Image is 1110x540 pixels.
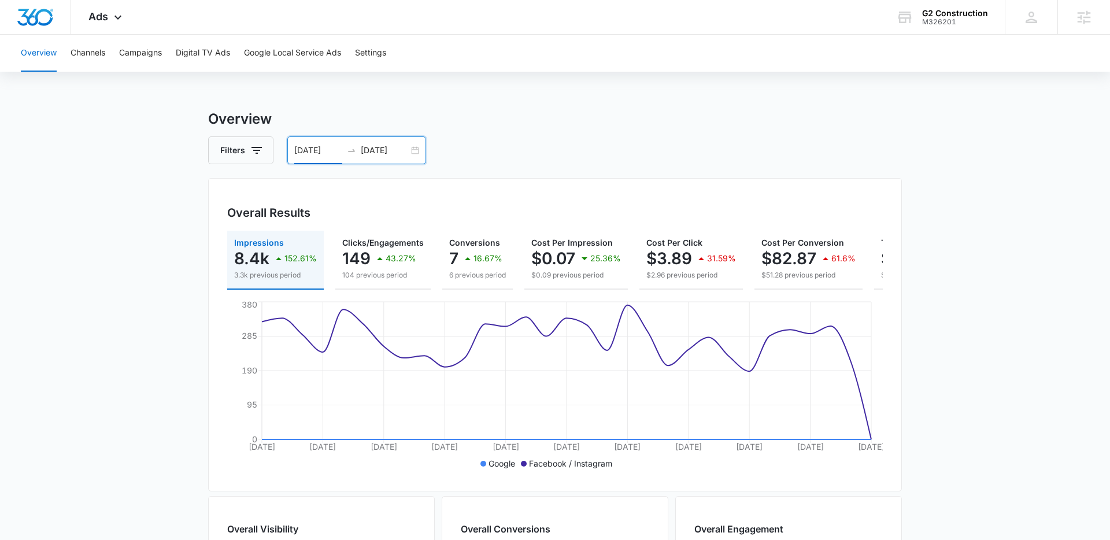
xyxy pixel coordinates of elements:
[234,270,317,280] p: 3.3k previous period
[431,442,458,452] tspan: [DATE]
[614,442,641,452] tspan: [DATE]
[531,270,621,280] p: $0.09 previous period
[342,238,424,247] span: Clicks/Engagements
[71,35,105,72] button: Channels
[347,146,356,155] span: swap-right
[881,238,928,247] span: Total Spend
[208,136,273,164] button: Filters
[88,10,108,23] span: Ads
[119,35,162,72] button: Campaigns
[242,365,257,375] tspan: 190
[922,18,988,26] div: account id
[761,249,816,268] p: $82.87
[531,238,613,247] span: Cost Per Impression
[227,522,325,536] h2: Overall Visibility
[831,254,856,262] p: 61.6%
[342,249,371,268] p: 149
[227,204,310,221] h3: Overall Results
[386,254,416,262] p: 43.27%
[761,238,844,247] span: Cost Per Conversion
[449,249,458,268] p: 7
[347,146,356,155] span: to
[493,442,519,452] tspan: [DATE]
[21,35,57,72] button: Overview
[707,254,736,262] p: 31.59%
[881,249,947,268] p: $580.08
[249,442,275,452] tspan: [DATE]
[590,254,621,262] p: 25.36%
[761,270,856,280] p: $51.28 previous period
[694,522,783,536] h2: Overall Engagement
[489,457,515,469] p: Google
[531,249,575,268] p: $0.07
[284,254,317,262] p: 152.61%
[361,144,409,157] input: End date
[646,249,692,268] p: $3.89
[355,35,386,72] button: Settings
[371,442,397,452] tspan: [DATE]
[675,442,702,452] tspan: [DATE]
[646,238,702,247] span: Cost Per Click
[234,238,284,247] span: Impressions
[858,442,885,452] tspan: [DATE]
[473,254,502,262] p: 16.67%
[242,331,257,341] tspan: 285
[797,442,824,452] tspan: [DATE]
[294,144,342,157] input: Start date
[247,400,257,409] tspan: 95
[881,270,993,280] p: $307.68 previous period
[922,9,988,18] div: account name
[646,270,736,280] p: $2.96 previous period
[208,109,902,130] h3: Overview
[461,522,550,536] h2: Overall Conversions
[244,35,341,72] button: Google Local Service Ads
[553,442,580,452] tspan: [DATE]
[529,457,612,469] p: Facebook / Instagram
[252,434,257,444] tspan: 0
[342,270,424,280] p: 104 previous period
[242,299,257,309] tspan: 380
[449,238,500,247] span: Conversions
[309,442,336,452] tspan: [DATE]
[234,249,269,268] p: 8.4k
[736,442,763,452] tspan: [DATE]
[176,35,230,72] button: Digital TV Ads
[449,270,506,280] p: 6 previous period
